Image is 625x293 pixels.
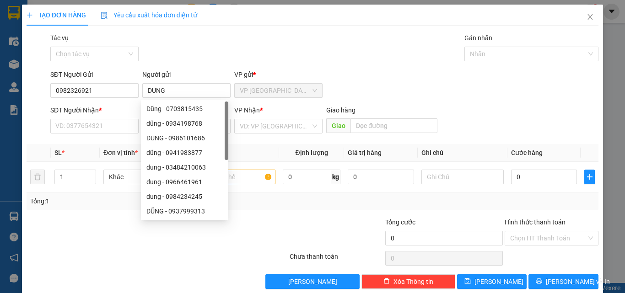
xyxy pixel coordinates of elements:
span: [PERSON_NAME] và In [546,277,610,287]
div: SĐT Người Nhận [50,105,139,115]
button: delete [30,170,45,184]
div: DUNG - 0986101686 [141,131,228,145]
span: close [587,13,594,21]
span: [PERSON_NAME] [288,277,337,287]
img: icon [101,12,108,19]
span: plus [27,12,33,18]
div: dũng - 0941983877 [141,145,228,160]
div: DUNG - 0986101686 [146,133,223,143]
div: Tổng: 1 [30,196,242,206]
span: save [464,278,471,285]
div: DŨNG - 0937999313 [146,206,223,216]
input: VD: Bàn, Ghế [193,170,275,184]
div: dũng - 0941983877 [146,148,223,158]
span: delete [383,278,390,285]
span: Đơn vị tính [103,149,138,156]
input: 0 [348,170,414,184]
span: Tổng cước [385,218,415,226]
div: Người gửi [142,69,231,80]
span: printer [536,278,542,285]
span: Cước hàng [511,149,543,156]
div: dung - 0984234245 [146,192,223,202]
div: DŨNG - 0937999313 [141,204,228,218]
span: VP Nhận [234,107,260,114]
button: [PERSON_NAME] [265,274,359,289]
div: dung - 0984234245 [141,189,228,204]
label: Hình thức thanh toán [505,218,566,226]
div: Chưa thanh toán [289,251,384,267]
span: plus [585,173,594,181]
span: SL [54,149,62,156]
div: Dũng - 0703815435 [146,104,223,114]
div: dung - 03484210063 [146,162,223,172]
span: Khác [109,170,180,184]
div: dũng - 0934198768 [141,116,228,131]
span: Định lượng [295,149,328,156]
label: Tác vụ [50,34,69,42]
span: TẠO ĐƠN HÀNG [27,11,86,19]
span: kg [331,170,340,184]
span: Yêu cầu xuất hóa đơn điện tử [101,11,197,19]
span: Giao hàng [326,107,356,114]
span: Giao [326,118,350,133]
div: dung - 03484210063 [141,160,228,175]
button: plus [584,170,595,184]
div: SĐT Người Gửi [50,69,139,80]
span: Giá trị hàng [348,149,382,156]
div: dung - 0966461961 [141,175,228,189]
div: Dũng - 0703815435 [141,101,228,116]
button: deleteXóa Thông tin [361,274,455,289]
input: Dọc đường [350,118,437,133]
span: VP Tân Bình [240,84,317,97]
input: Ghi Chú [421,170,504,184]
span: [PERSON_NAME] [474,277,523,287]
label: Gán nhãn [464,34,492,42]
div: dung - 0966461961 [146,177,223,187]
th: Ghi chú [418,144,507,162]
button: save[PERSON_NAME] [457,274,527,289]
button: printer[PERSON_NAME] và In [528,274,598,289]
div: dũng - 0934198768 [146,118,223,128]
div: VP gửi [234,69,323,80]
span: Xóa Thông tin [393,277,433,287]
button: Close [577,5,603,30]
